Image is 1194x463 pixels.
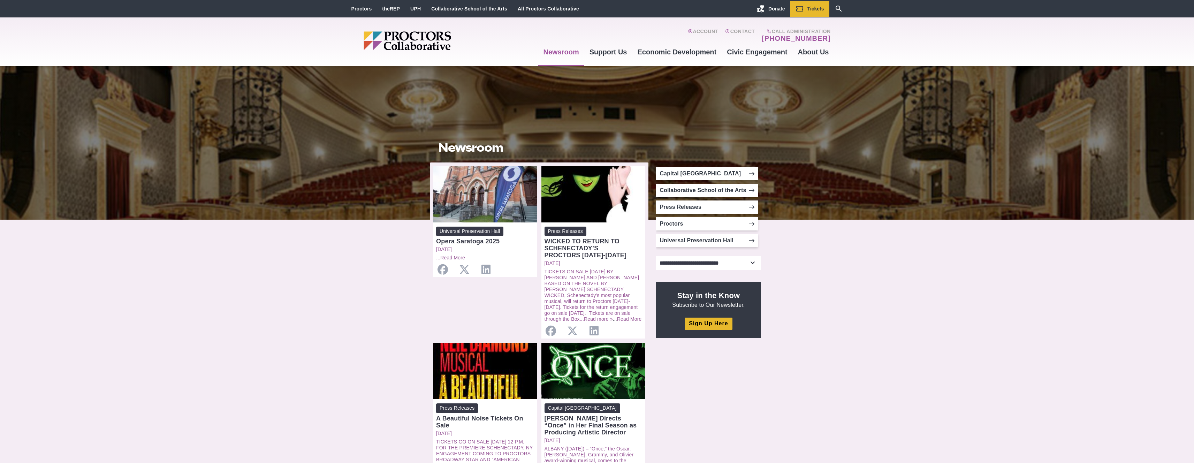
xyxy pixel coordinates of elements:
span: Press Releases [436,403,478,413]
a: ... [436,255,440,260]
a: Newsroom [538,43,584,61]
a: UPH [410,6,421,12]
a: Capital [GEOGRAPHIC_DATA] [656,167,758,180]
div: Opera Saratoga 2025 [436,238,534,245]
div: A Beautiful Noise Tickets On Sale [436,415,534,429]
a: Sign Up Here [685,318,732,330]
a: [DATE] [545,438,642,443]
a: Support Us [584,43,632,61]
span: Donate [768,6,785,12]
span: Press Releases [545,227,586,236]
a: Proctors [351,6,372,12]
a: Search [829,1,848,17]
a: Donate [751,1,790,17]
img: Proctors logo [364,31,505,50]
a: Press Releases [656,200,758,214]
span: Universal Preservation Hall [436,227,503,236]
p: Subscribe to Our Newsletter. [664,290,752,309]
a: [DATE] [436,246,534,252]
div: WICKED TO RETURN TO SCHENECTADY’S PROCTORS [DATE]-[DATE] [545,238,642,259]
span: Capital [GEOGRAPHIC_DATA] [545,403,620,413]
a: Read More [440,255,465,260]
span: Tickets [807,6,824,12]
a: Universal Preservation Hall Opera Saratoga 2025 [436,227,534,245]
a: Economic Development [632,43,722,61]
a: Press Releases A Beautiful Noise Tickets On Sale [436,403,534,428]
a: [DATE] [545,260,642,266]
a: TICKETS ON SALE [DATE] BY [PERSON_NAME] AND [PERSON_NAME] BASED ON THE NOVEL BY [PERSON_NAME] SCH... [545,269,639,322]
span: Call Administration [760,29,830,34]
a: [PHONE_NUMBER] [762,34,830,43]
a: Capital [GEOGRAPHIC_DATA] [PERSON_NAME] Directs “Once” in Her Final Season as Producing Artistic ... [545,403,642,435]
p: ... [545,269,642,322]
a: About Us [793,43,834,61]
a: All Proctors Collaborative [518,6,579,12]
a: Tickets [790,1,829,17]
a: Civic Engagement [722,43,792,61]
div: [PERSON_NAME] Directs “Once” in Her Final Season as Producing Artistic Director [545,415,642,436]
a: Read More [617,316,642,322]
select: Select category [656,256,761,270]
a: Press Releases WICKED TO RETURN TO SCHENECTADY’S PROCTORS [DATE]-[DATE] [545,227,642,259]
a: Read more » [584,316,613,322]
a: Proctors [656,217,758,230]
a: Collaborative School of the Arts [431,6,507,12]
a: [DATE] [436,431,534,437]
a: Collaborative School of the Arts [656,184,758,197]
a: Universal Preservation Hall [656,234,758,247]
a: Account [688,29,718,43]
a: Contact [725,29,755,43]
strong: Stay in the Know [677,291,740,300]
h1: Newsroom [438,141,640,154]
a: theREP [382,6,400,12]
